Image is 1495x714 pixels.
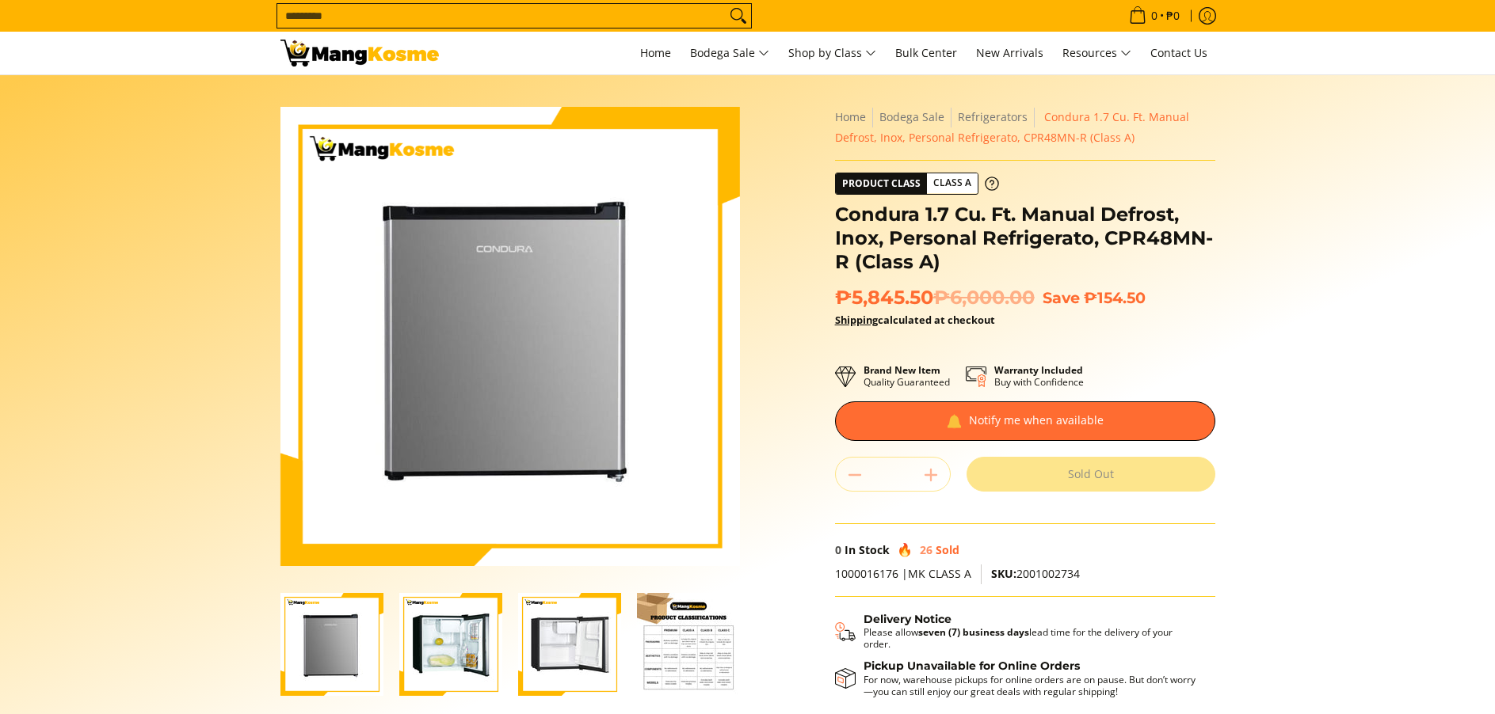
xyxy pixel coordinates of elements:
[780,32,884,74] a: Shop by Class
[864,612,952,626] strong: Delivery Notice
[895,45,957,60] span: Bulk Center
[994,363,1083,377] strong: Warranty Included
[788,44,876,63] span: Shop by Class
[879,109,944,124] a: Bodega Sale
[976,45,1043,60] span: New Arrivals
[1062,44,1131,63] span: Resources
[835,613,1199,651] button: Shipping & Delivery
[835,109,1189,145] span: Condura 1.7 Cu. Ft. Manual Defrost, Inox, Personal Refrigerato, CPR48MN-R (Class A)
[280,40,439,66] img: Condura 1.7 Cu. Ft. Manual Defrost, Inox, Personal Refrigerato, CPR48M | Mang Kosme
[1150,45,1207,60] span: Contact Us
[836,173,927,194] span: Product Class
[1164,10,1182,21] span: ₱0
[918,625,1029,639] strong: seven (7) business days
[1124,7,1184,25] span: •
[991,566,1016,581] span: SKU:
[864,659,1080,673] strong: Pickup Unavailable for Online Orders
[936,542,959,557] span: Sold
[518,593,621,696] img: Condura 1.7 Cu. Ft. Manual Defrost, Inox, Personal Refrigerato, CPR48MN-R (Class A)-3
[968,32,1051,74] a: New Arrivals
[835,566,971,581] span: 1000016176 |MK CLASS A
[933,286,1035,310] del: ₱6,000.00
[835,107,1215,148] nav: Breadcrumbs
[835,313,995,327] strong: calculated at checkout
[927,173,978,193] span: Class A
[637,593,740,696] img: Condura 1.7 Cu. Ft. Manual Defrost, Inox, Personal Refrigerato, CPR48MN-R (Class A)-4
[1055,32,1139,74] a: Resources
[1084,288,1146,307] span: ₱154.50
[1043,288,1080,307] span: Save
[835,203,1215,274] h1: Condura 1.7 Cu. Ft. Manual Defrost, Inox, Personal Refrigerato, CPR48MN-R (Class A)
[864,364,950,388] p: Quality Guaranteed
[690,44,769,63] span: Bodega Sale
[835,173,999,195] a: Product Class Class A
[682,32,777,74] a: Bodega Sale
[920,542,932,557] span: 26
[280,107,740,566] img: Condura 1.7 Cu. Ft. Manual Defrost, Inox, Personal Refrigerato, CPR48MN-R (Class A)
[835,109,866,124] a: Home
[835,313,878,327] a: Shipping
[1142,32,1215,74] a: Contact Us
[835,542,841,557] span: 0
[399,593,502,696] img: Condura 1.7 Cu. Ft. Manual Defrost, Inox, Personal Refrigerato, CPR48MN-R (Class A)-2
[864,363,940,377] strong: Brand New Item
[726,4,751,28] button: Search
[864,674,1199,697] p: For now, warehouse pickups for online orders are on pause. But don’t worry—you can still enjoy ou...
[835,286,1035,310] span: ₱5,845.50
[991,566,1080,581] span: 2001002734
[1149,10,1160,21] span: 0
[958,109,1028,124] a: Refrigerators
[994,364,1084,388] p: Buy with Confidence
[455,32,1215,74] nav: Main Menu
[632,32,679,74] a: Home
[887,32,965,74] a: Bulk Center
[864,626,1199,650] p: Please allow lead time for the delivery of your order.
[280,593,383,696] img: Condura 1.7 Cu. Ft. Manual Defrost, Inox, Personal Refrigerato, CPR48MN-R (Class A)-1
[845,542,890,557] span: In Stock
[640,45,671,60] span: Home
